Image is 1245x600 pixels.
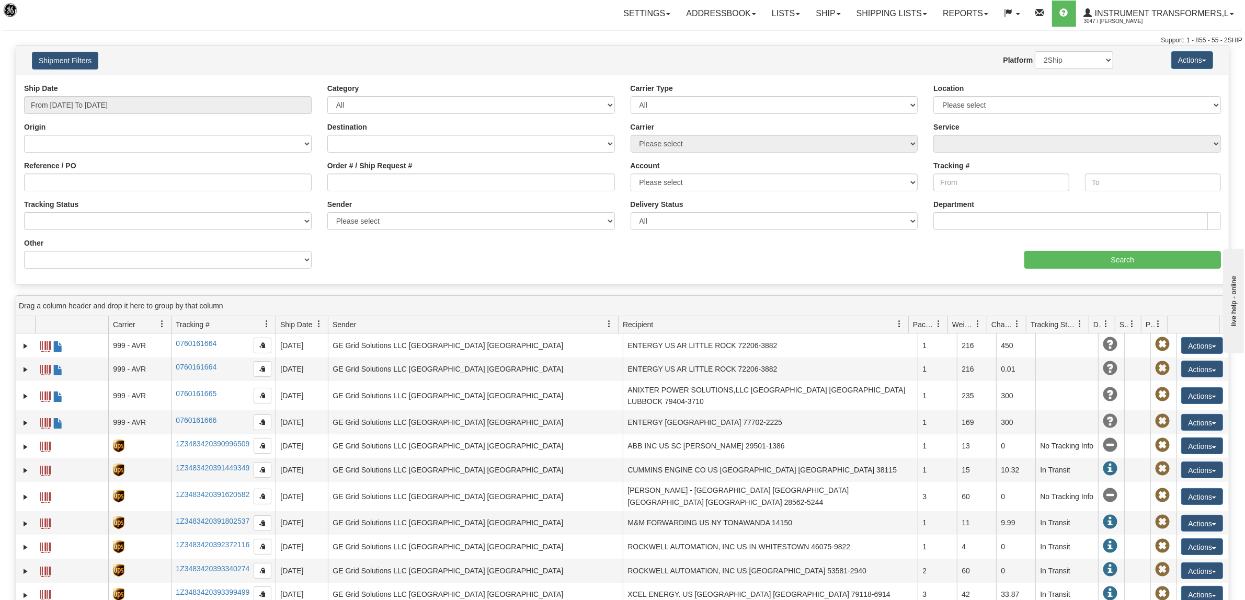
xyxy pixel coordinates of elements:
label: Category [327,83,359,94]
button: Actions [1181,515,1223,532]
span: Pickup Status [1146,319,1155,330]
a: Shipment Issues filter column settings [1123,315,1141,333]
td: 0 [996,559,1035,583]
label: Service [933,122,960,132]
td: 3 [918,482,957,511]
td: ENTERGY [GEOGRAPHIC_DATA] 77702-2225 [623,410,918,434]
label: Order # / Ship Request # [327,160,413,171]
span: Pickup Not Assigned [1155,562,1170,577]
a: BOL / CMR [53,387,63,403]
a: 0760161664 [176,363,216,371]
td: 999 - AVR [108,357,171,382]
td: GE Grid Solutions LLC [GEOGRAPHIC_DATA] [GEOGRAPHIC_DATA] [328,535,623,559]
span: Tracking Status [1031,319,1076,330]
a: Expand [20,492,31,502]
td: 0 [996,482,1035,511]
iframe: chat widget [1221,247,1244,353]
td: ENTERGY US AR LITTLE ROCK 72206-3882 [623,333,918,357]
a: Reports [935,1,996,27]
span: Pickup Not Assigned [1155,361,1170,376]
button: Copy to clipboard [254,462,271,478]
button: Actions [1181,488,1223,505]
div: live help - online [8,9,97,17]
a: Label [40,562,51,579]
td: 999 - AVR [108,410,171,434]
span: Recipient [623,319,653,330]
span: Instrument Transformers,L [1092,9,1229,18]
a: 0760161665 [176,389,216,398]
td: 216 [957,333,996,357]
td: [DATE] [276,434,328,458]
a: Shipping lists [849,1,935,27]
td: 1 [918,357,957,382]
td: 10.32 [996,458,1035,482]
a: Ship [808,1,848,27]
button: Copy to clipboard [254,539,271,555]
a: Label [40,437,51,454]
a: Tracking Status filter column settings [1071,315,1089,333]
span: Packages [913,319,935,330]
a: 1Z3483420391620582 [176,490,249,499]
td: 11 [957,511,996,535]
span: Unknown [1103,387,1117,402]
button: Copy to clipboard [254,388,271,403]
a: Label [40,538,51,555]
button: Copy to clipboard [254,563,271,579]
span: Sender [333,319,356,330]
a: Expand [20,391,31,401]
a: Tracking # filter column settings [258,315,276,333]
img: 8 - UPS [113,564,124,577]
td: 300 [996,410,1035,434]
span: 3047 / [PERSON_NAME] [1084,16,1162,27]
td: GE Grid Solutions LLC [GEOGRAPHIC_DATA] [GEOGRAPHIC_DATA] [328,357,623,382]
label: Carrier Type [631,83,673,94]
button: Copy to clipboard [254,438,271,454]
td: 60 [957,482,996,511]
a: 1Z3483420391449349 [176,464,249,472]
td: ANIXTER POWER SOLUTIONS,LLC [GEOGRAPHIC_DATA] [GEOGRAPHIC_DATA] LUBBOCK 79404-3710 [623,381,918,410]
span: No Tracking Info [1103,488,1117,503]
td: 235 [957,381,996,410]
span: Pickup Not Assigned [1155,539,1170,553]
td: 1 [918,535,957,559]
td: ROCKWELL AUTOMATION, INC US [GEOGRAPHIC_DATA] 53581-2940 [623,559,918,583]
button: Copy to clipboard [254,414,271,430]
td: 0 [996,434,1035,458]
a: Expand [20,341,31,351]
span: In Transit [1103,461,1117,476]
a: Label [40,514,51,530]
div: Support: 1 - 855 - 55 - 2SHIP [3,36,1242,45]
td: 1 [918,511,957,535]
label: Delivery Status [631,199,683,210]
a: 0760161666 [176,416,216,424]
td: CUMMINS ENGINE CO US [GEOGRAPHIC_DATA] [GEOGRAPHIC_DATA] 38115 [623,458,918,482]
span: In Transit [1103,539,1117,553]
span: Charge [991,319,1013,330]
td: [DATE] [276,410,328,434]
span: No Tracking Info [1103,438,1117,453]
span: Ship Date [280,319,312,330]
td: 1 [918,434,957,458]
td: In Transit [1035,559,1098,583]
a: Delivery Status filter column settings [1097,315,1115,333]
button: Actions [1171,51,1213,69]
button: Copy to clipboard [254,489,271,504]
a: Packages filter column settings [930,315,947,333]
a: Carrier filter column settings [153,315,171,333]
span: Shipment Issues [1120,319,1128,330]
td: [DATE] [276,559,328,583]
span: Weight [952,319,974,330]
button: Actions [1181,437,1223,454]
a: BOL / CMR [53,413,63,430]
span: Pickup Not Assigned [1155,488,1170,503]
a: Label [40,387,51,403]
a: Label [40,413,51,430]
td: [DATE] [276,482,328,511]
a: Label [40,488,51,504]
label: Ship Date [24,83,58,94]
td: 0.01 [996,357,1035,382]
a: Expand [20,364,31,375]
span: Pickup Not Assigned [1155,387,1170,402]
td: GE Grid Solutions LLC [GEOGRAPHIC_DATA] [GEOGRAPHIC_DATA] [328,410,623,434]
a: BOL / CMR [53,337,63,353]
